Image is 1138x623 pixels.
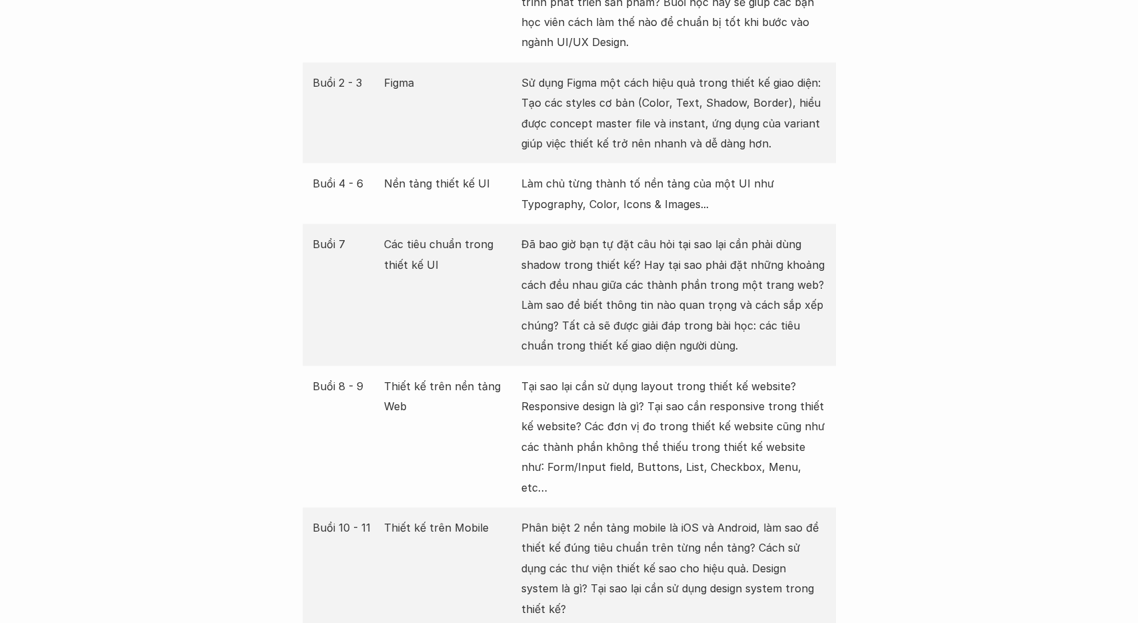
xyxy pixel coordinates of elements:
[384,518,515,538] p: Thiết kế trên Mobile
[521,376,826,498] p: Tại sao lại cần sử dụng layout trong thiết kế website? Responsive design là gì? Tại sao cần respo...
[521,73,826,154] p: Sử dụng Figma một cách hiệu quả trong thiết kế giao diện: Tạo các styles cơ bản (Color, Text, Sha...
[313,173,378,193] p: Buổi 4 - 6
[384,234,515,275] p: Các tiêu chuẩn trong thiết kế UI
[313,234,378,254] p: Buổi 7
[313,73,378,93] p: Buổi 2 - 3
[521,234,826,356] p: Đã bao giờ bạn tự đặt câu hỏi tại sao lại cần phải dùng shadow trong thiết kế? Hay tại sao phải đ...
[521,173,826,214] p: Làm chủ từng thành tố nền tảng của một UI như Typography, Color, Icons & Images...
[384,73,515,93] p: Figma
[313,376,378,396] p: Buổi 8 - 9
[384,376,515,417] p: Thiết kế trên nền tảng Web
[384,173,515,193] p: Nền tảng thiết kế UI
[521,518,826,619] p: Phân biệt 2 nền tảng mobile là iOS và Android, làm sao để thiết kế đúng tiêu chuẩn trên từng nền ...
[313,518,378,538] p: Buổi 10 - 11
